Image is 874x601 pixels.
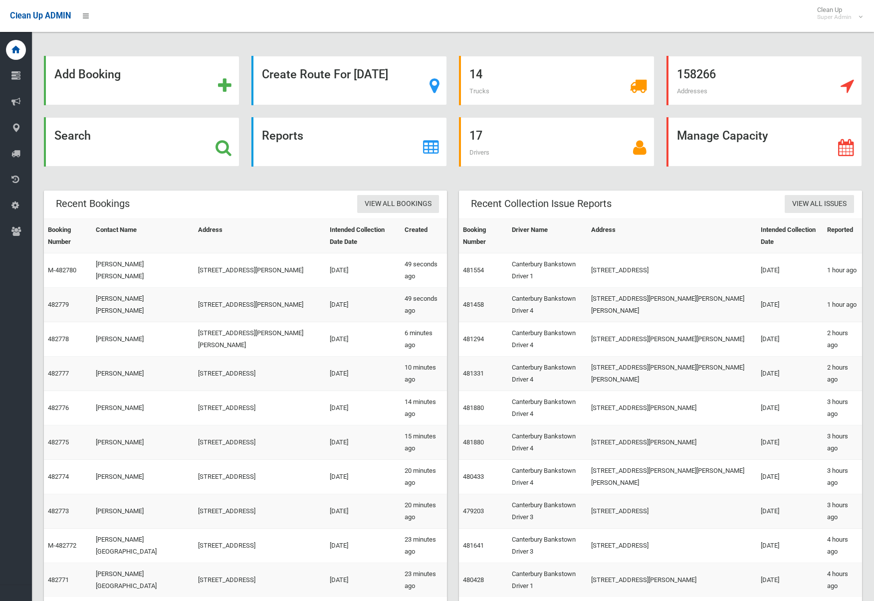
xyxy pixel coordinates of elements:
[401,391,447,425] td: 14 minutes ago
[463,266,484,274] a: 481554
[677,129,768,143] strong: Manage Capacity
[823,494,862,529] td: 3 hours ago
[401,529,447,563] td: 23 minutes ago
[401,288,447,322] td: 49 seconds ago
[401,494,447,529] td: 20 minutes ago
[48,576,69,584] a: 482771
[757,563,823,598] td: [DATE]
[194,357,326,391] td: [STREET_ADDRESS]
[508,357,588,391] td: Canterbury Bankstown Driver 4
[326,425,401,460] td: [DATE]
[666,56,862,105] a: 158266 Addresses
[326,219,401,253] th: Intended Collection Date Date
[823,288,862,322] td: 1 hour ago
[587,288,757,322] td: [STREET_ADDRESS][PERSON_NAME][PERSON_NAME][PERSON_NAME]
[194,494,326,529] td: [STREET_ADDRESS]
[757,288,823,322] td: [DATE]
[677,87,707,95] span: Addresses
[401,460,447,494] td: 20 minutes ago
[666,117,862,167] a: Manage Capacity
[194,391,326,425] td: [STREET_ADDRESS]
[508,529,588,563] td: Canterbury Bankstown Driver 3
[823,460,862,494] td: 3 hours ago
[469,87,489,95] span: Trucks
[508,288,588,322] td: Canterbury Bankstown Driver 4
[459,56,655,105] a: 14 Trucks
[823,219,862,253] th: Reported
[785,195,854,213] a: View All Issues
[823,253,862,288] td: 1 hour ago
[508,425,588,460] td: Canterbury Bankstown Driver 4
[326,288,401,322] td: [DATE]
[326,357,401,391] td: [DATE]
[587,357,757,391] td: [STREET_ADDRESS][PERSON_NAME][PERSON_NAME][PERSON_NAME]
[463,542,484,549] a: 481641
[459,219,508,253] th: Booking Number
[757,494,823,529] td: [DATE]
[194,322,326,357] td: [STREET_ADDRESS][PERSON_NAME][PERSON_NAME]
[757,253,823,288] td: [DATE]
[469,149,489,156] span: Drivers
[326,391,401,425] td: [DATE]
[587,494,757,529] td: [STREET_ADDRESS]
[92,494,194,529] td: [PERSON_NAME]
[44,219,92,253] th: Booking Number
[48,335,69,343] a: 482778
[757,322,823,357] td: [DATE]
[812,6,862,21] span: Clean Up
[463,473,484,480] a: 480433
[54,129,91,143] strong: Search
[44,194,142,213] header: Recent Bookings
[262,67,388,81] strong: Create Route For [DATE]
[48,266,76,274] a: M-482780
[92,460,194,494] td: [PERSON_NAME]
[194,425,326,460] td: [STREET_ADDRESS]
[463,335,484,343] a: 481294
[587,219,757,253] th: Address
[587,425,757,460] td: [STREET_ADDRESS][PERSON_NAME]
[326,529,401,563] td: [DATE]
[401,253,447,288] td: 49 seconds ago
[92,288,194,322] td: [PERSON_NAME] [PERSON_NAME]
[757,391,823,425] td: [DATE]
[401,322,447,357] td: 6 minutes ago
[194,529,326,563] td: [STREET_ADDRESS]
[48,301,69,308] a: 482779
[48,404,69,411] a: 482776
[469,67,482,81] strong: 14
[508,460,588,494] td: Canterbury Bankstown Driver 4
[823,357,862,391] td: 2 hours ago
[587,391,757,425] td: [STREET_ADDRESS][PERSON_NAME]
[251,117,447,167] a: Reports
[757,219,823,253] th: Intended Collection Date
[401,357,447,391] td: 10 minutes ago
[508,219,588,253] th: Driver Name
[401,563,447,598] td: 23 minutes ago
[48,542,76,549] a: M-482772
[326,253,401,288] td: [DATE]
[459,117,655,167] a: 17 Drivers
[48,438,69,446] a: 482775
[823,425,862,460] td: 3 hours ago
[463,301,484,308] a: 481458
[508,494,588,529] td: Canterbury Bankstown Driver 3
[54,67,121,81] strong: Add Booking
[587,529,757,563] td: [STREET_ADDRESS]
[44,117,239,167] a: Search
[508,253,588,288] td: Canterbury Bankstown Driver 1
[92,425,194,460] td: [PERSON_NAME]
[508,322,588,357] td: Canterbury Bankstown Driver 4
[401,219,447,253] th: Created
[463,576,484,584] a: 480428
[508,391,588,425] td: Canterbury Bankstown Driver 4
[326,494,401,529] td: [DATE]
[92,563,194,598] td: [PERSON_NAME][GEOGRAPHIC_DATA]
[48,473,69,480] a: 482774
[92,529,194,563] td: [PERSON_NAME][GEOGRAPHIC_DATA]
[194,253,326,288] td: [STREET_ADDRESS][PERSON_NAME]
[194,460,326,494] td: [STREET_ADDRESS]
[463,507,484,515] a: 479203
[10,11,71,20] span: Clean Up ADMIN
[326,322,401,357] td: [DATE]
[587,563,757,598] td: [STREET_ADDRESS][PERSON_NAME]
